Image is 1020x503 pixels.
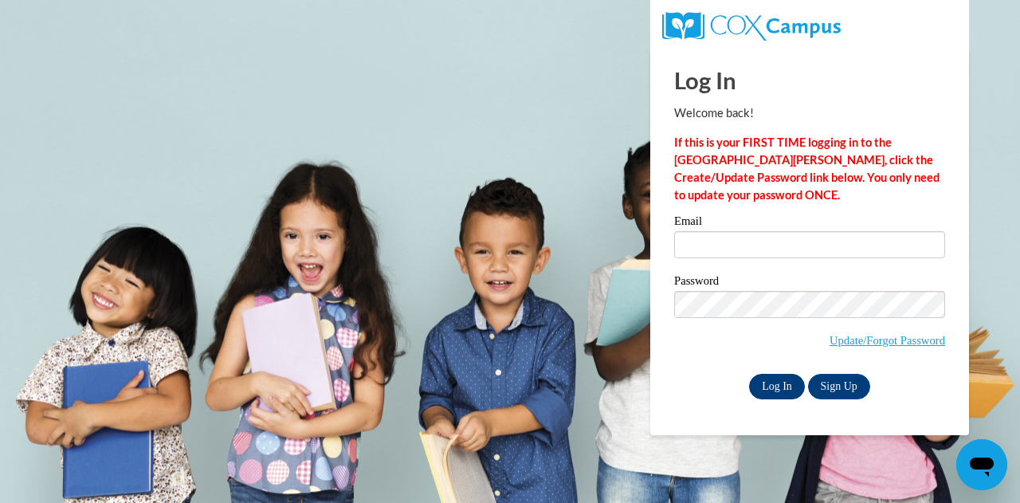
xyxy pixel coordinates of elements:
label: Password [674,275,945,291]
h1: Log In [674,64,945,96]
iframe: Button to launch messaging window [956,439,1007,490]
p: Welcome back! [674,104,945,122]
img: COX Campus [662,12,841,41]
input: Log In [749,374,805,399]
label: Email [674,215,945,231]
a: Sign Up [808,374,870,399]
a: Update/Forgot Password [830,334,945,347]
strong: If this is your FIRST TIME logging in to the [GEOGRAPHIC_DATA][PERSON_NAME], click the Create/Upd... [674,136,940,202]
